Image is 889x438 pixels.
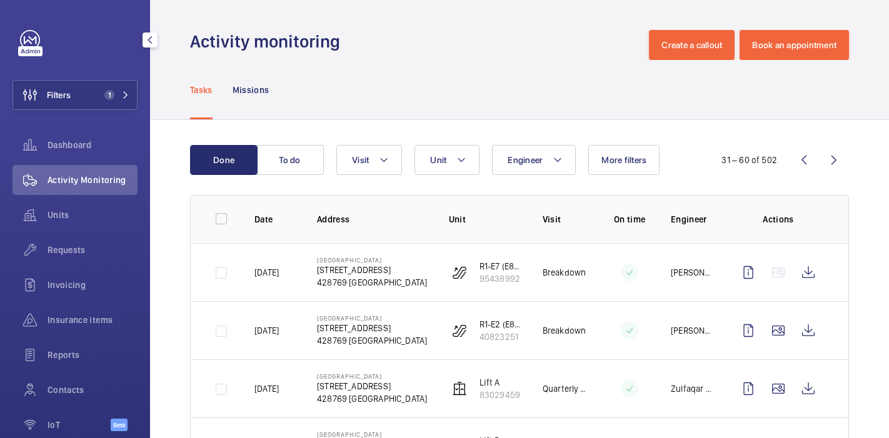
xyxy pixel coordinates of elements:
p: [DATE] [254,324,279,337]
p: Actions [733,213,823,226]
p: Engineer [671,213,713,226]
button: Filters1 [13,80,138,110]
button: Create a callout [649,30,735,60]
span: Insurance items [48,314,138,326]
p: [DATE] [254,382,279,395]
span: Requests [48,244,138,256]
p: [STREET_ADDRESS] [317,322,427,334]
button: More filters [588,145,660,175]
p: Breakdown [543,266,586,279]
p: 40823251 [480,331,523,343]
p: Missions [233,84,269,96]
button: Unit [414,145,480,175]
p: Quarterly maintenance [543,382,588,395]
p: [DATE] [254,266,279,279]
span: 1 [104,90,114,100]
p: [GEOGRAPHIC_DATA] [317,256,427,264]
span: IoT [48,419,111,431]
p: 83029459 [480,389,520,401]
button: Engineer [492,145,576,175]
p: [STREET_ADDRESS] [317,264,427,276]
p: [STREET_ADDRESS] [317,380,427,392]
p: R1-E7 (E884 / ES-ER2/1) [480,260,523,272]
img: escalator.svg [452,323,467,338]
span: Dashboard [48,139,138,151]
p: [PERSON_NAME] [671,324,713,337]
p: Tasks [190,84,213,96]
span: Beta [111,419,128,431]
span: Visit [352,155,369,165]
p: 428769 [GEOGRAPHIC_DATA] [317,334,427,347]
span: Units [48,209,138,221]
p: Unit [449,213,523,226]
span: Activity Monitoring [48,174,138,186]
span: Filters [47,89,71,101]
p: [GEOGRAPHIC_DATA] [317,372,427,380]
p: 428769 [GEOGRAPHIC_DATA] [317,276,427,289]
p: Address [317,213,429,226]
p: Zulfaqar Danish [671,382,713,395]
p: 428769 [GEOGRAPHIC_DATA] [317,392,427,405]
span: Contacts [48,384,138,396]
span: Reports [48,349,138,361]
img: elevator.svg [452,381,467,396]
span: Engineer [508,155,543,165]
p: R1-E2 (E883 / ES-EL1/2) [480,318,523,331]
button: Done [190,145,258,175]
p: 95438992 [480,272,523,285]
p: [PERSON_NAME] [671,266,713,279]
p: [GEOGRAPHIC_DATA] [317,431,427,438]
p: Lift A [480,376,520,389]
p: Breakdown [543,324,586,337]
span: Unit [430,155,446,165]
button: Visit [336,145,402,175]
p: Date [254,213,297,226]
button: Book an appointment [740,30,849,60]
button: To do [256,145,324,175]
div: 31 – 60 of 502 [721,154,777,166]
h1: Activity monitoring [190,30,348,53]
span: Invoicing [48,279,138,291]
p: On time [608,213,651,226]
p: Visit [543,213,588,226]
span: More filters [601,155,646,165]
img: escalator.svg [452,265,467,280]
p: [GEOGRAPHIC_DATA] [317,314,427,322]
